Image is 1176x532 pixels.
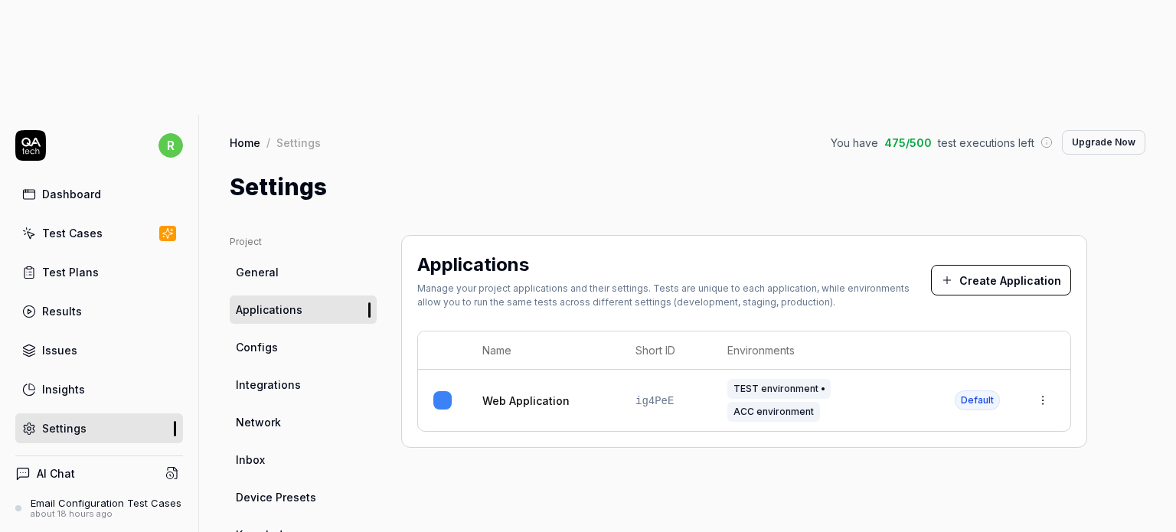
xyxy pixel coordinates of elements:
[42,264,99,280] div: Test Plans
[236,302,302,318] span: Applications
[42,420,87,436] div: Settings
[955,390,1000,410] span: Default
[42,186,101,202] div: Dashboard
[230,295,377,324] a: Applications
[620,331,712,370] th: Short ID
[15,179,183,209] a: Dashboard
[236,452,265,468] span: Inbox
[230,370,377,399] a: Integrations
[635,395,674,407] span: ig4PeE
[236,264,279,280] span: General
[417,282,931,309] div: Manage your project applications and their settings. Tests are unique to each application, while ...
[42,303,82,319] div: Results
[42,342,77,358] div: Issues
[230,258,377,286] a: General
[266,135,270,150] div: /
[31,497,181,509] div: Email Configuration Test Cases
[15,374,183,404] a: Insights
[938,135,1034,151] span: test executions left
[417,251,529,279] h2: Applications
[158,130,183,161] button: r
[230,170,327,204] h1: Settings
[712,331,939,370] th: Environments
[931,265,1071,295] button: Create Application
[236,414,281,430] span: Network
[37,465,75,481] h4: AI Chat
[727,379,831,399] span: TEST environment
[230,135,260,150] a: Home
[482,393,570,409] a: Web Application
[727,402,820,422] span: ACC environment
[230,333,377,361] a: Configs
[15,497,183,520] a: Email Configuration Test Casesabout 18 hours ago
[15,335,183,365] a: Issues
[236,489,316,505] span: Device Presets
[236,377,301,393] span: Integrations
[230,235,377,249] div: Project
[42,381,85,397] div: Insights
[158,133,183,158] span: r
[230,408,377,436] a: Network
[42,225,103,241] div: Test Cases
[884,135,932,151] span: 475 / 500
[236,339,278,355] span: Configs
[15,413,183,443] a: Settings
[1062,130,1145,155] button: Upgrade Now
[15,257,183,287] a: Test Plans
[15,218,183,248] a: Test Cases
[230,483,377,511] a: Device Presets
[276,135,321,150] div: Settings
[31,509,181,520] div: about 18 hours ago
[230,446,377,474] a: Inbox
[467,331,620,370] th: Name
[15,296,183,326] a: Results
[831,135,878,151] span: You have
